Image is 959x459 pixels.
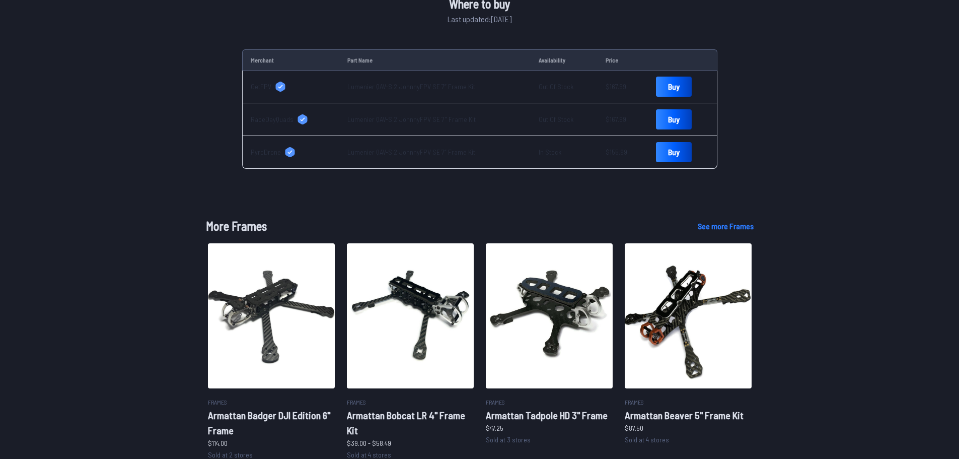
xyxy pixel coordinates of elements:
h2: Armattan Beaver 5" Frame Kit [625,408,752,423]
span: Sold at 4 stores [347,450,391,459]
td: Part Name [339,49,531,71]
a: Lumenier QAV-S 2 JohnnyFPV SE 7” Frame Kit [347,148,475,156]
p: $87.50 [625,423,752,433]
p: $47.25 [486,423,613,433]
span: GetFPV [251,82,271,92]
span: Last updated: [DATE] [448,13,511,25]
p: $114.00 [208,438,335,448]
p: $39.00 - $58.49 [347,438,474,448]
a: Buy [656,109,692,129]
span: Frames [347,399,366,406]
img: image [208,243,335,388]
td: In Stock [531,136,598,169]
span: Sold at 3 stores [486,435,531,444]
a: See more Frames [698,220,754,232]
td: Out Of Stock [531,103,598,136]
a: RaceDayQuads [251,114,331,124]
a: imageFramesArmattan Tadpole HD 3" Frame$47.25Sold at 3 stores [486,243,613,445]
span: Sold at 4 stores [625,435,669,444]
td: Merchant [242,49,339,71]
img: image [625,243,752,388]
span: Frames [486,399,505,406]
span: Frames [208,399,227,406]
h1: More Frames [206,217,682,235]
span: RaceDayQuads [251,114,293,124]
img: image [486,243,613,388]
h2: Armattan Badger DJI Edition 6" Frame [208,408,335,438]
a: imageFramesArmattan Beaver 5" Frame Kit$87.50Sold at 4 stores [625,243,752,445]
a: Buy [656,77,692,97]
a: Buy [656,142,692,162]
a: GetFPV [251,82,331,92]
td: Availability [531,49,598,71]
span: PyroDrone [251,147,281,157]
span: Frames [625,399,644,406]
h2: Armattan Tadpole HD 3" Frame [486,408,613,423]
td: Price [598,49,647,71]
img: image [347,243,474,388]
h2: Armattan Bobcat LR 4" Frame Kit [347,408,474,438]
td: $155.99 [598,136,647,169]
td: $167.99 [598,103,647,136]
a: Lumenier QAV-S 2 JohnnyFPV SE 7" Frame Kit [347,115,476,123]
span: Sold at 2 stores [208,450,253,459]
a: PyroDrone [251,147,331,157]
td: Out Of Stock [531,71,598,103]
a: Lumenier QAV-S 2 JohnnyFPV SE 7” Frame Kit [347,82,475,91]
td: $167.99 [598,71,647,103]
